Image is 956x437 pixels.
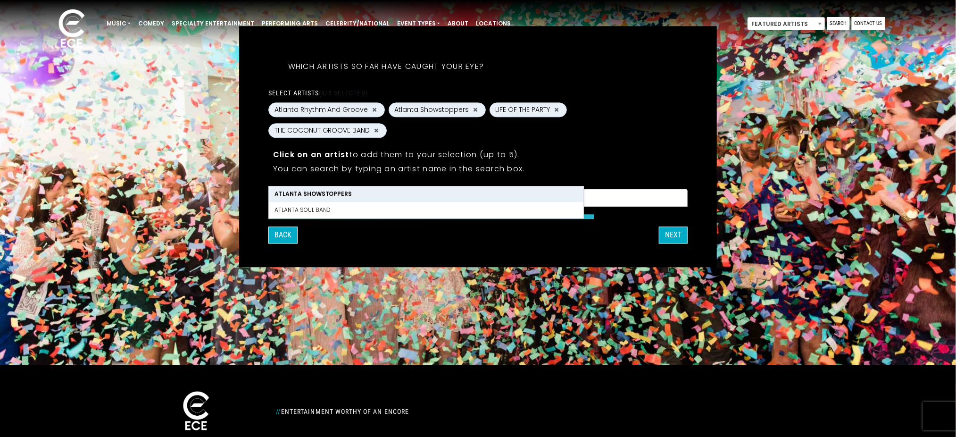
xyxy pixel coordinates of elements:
a: Comedy [134,16,168,32]
a: About [444,16,472,32]
span: Featured Artists [748,17,825,30]
span: THE COCONUT GROOVE BAND [274,126,370,136]
a: Locations [472,16,515,32]
a: Contact Us [852,17,885,30]
label: Select artists [268,89,368,98]
button: Remove Atlanta Showstoppers [472,106,480,114]
h5: Which artists so far have caught your eye? [268,50,504,84]
a: Music [103,16,134,32]
span: Featured Artists [748,17,825,31]
button: Remove THE COCONUT GROOVE BAND [373,126,381,135]
strong: Click on an artist [273,150,349,160]
p: to add them to your selection (up to 5). [273,149,683,161]
img: ece_new_logo_whitev2-1.png [48,7,95,52]
span: LIFE OF THE PARTY [496,105,550,115]
button: Remove Atlanta Rhythm And Groove [371,106,379,114]
span: // [276,408,281,415]
div: Entertainment Worthy of an Encore [271,404,582,419]
p: You can search by typing an artist name in the search box. [273,163,683,175]
li: Atlanta Showstoppers [269,186,583,202]
li: Atlanta Soul Band [269,202,583,218]
a: Performing Arts [258,16,322,32]
a: Specialty Entertainment [168,16,258,32]
span: (4/5 selected) [319,90,368,97]
button: Back [268,227,298,244]
a: Search [827,17,850,30]
button: NEXT [659,227,688,244]
a: Event Types [393,16,444,32]
button: Remove LIFE OF THE PARTY [553,106,561,114]
a: Celebrity/National [322,16,393,32]
span: Atlanta Showstoppers [395,105,469,115]
img: ece_new_logo_whitev2-1.png [173,389,220,435]
span: Atlanta Rhythm And Groove [274,105,368,115]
